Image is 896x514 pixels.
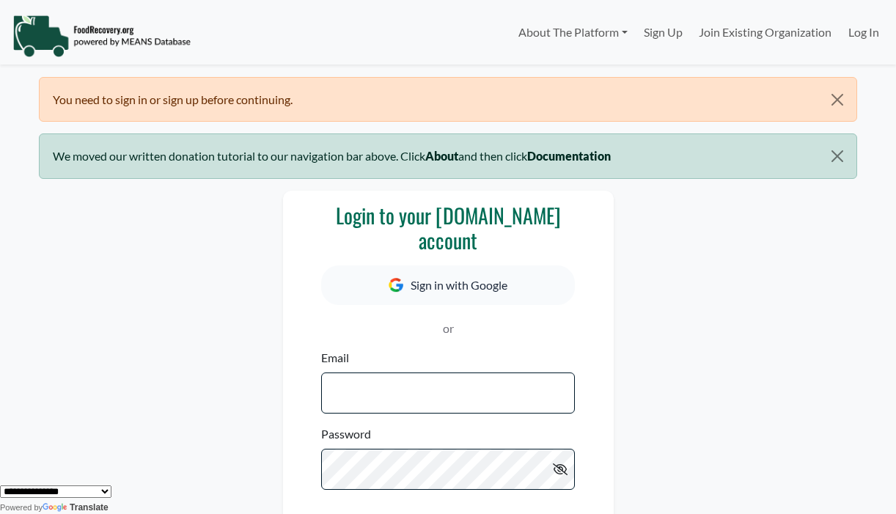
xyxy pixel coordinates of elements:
a: Translate [43,502,109,513]
a: Join Existing Organization [691,18,840,47]
div: You need to sign in or sign up before continuing. [39,77,857,122]
img: Google Icon [389,278,403,292]
a: About The Platform [510,18,635,47]
b: About [425,149,458,163]
img: NavigationLogo_FoodRecovery-91c16205cd0af1ed486a0f1a7774a6544ea792ac00100771e7dd3ec7c0e58e41.png [12,14,191,58]
h3: Login to your [DOMAIN_NAME] account [321,203,574,252]
img: Google Translate [43,503,70,513]
a: Sign Up [636,18,691,47]
div: We moved our written donation tutorial to our navigation bar above. Click and then click [39,133,857,178]
b: Documentation [527,149,611,163]
label: Password [321,425,371,443]
button: Sign in with Google [321,265,574,305]
button: Close [819,134,856,178]
label: Email [321,349,349,367]
a: Log In [840,18,887,47]
p: or [321,320,574,337]
button: Close [819,78,856,122]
